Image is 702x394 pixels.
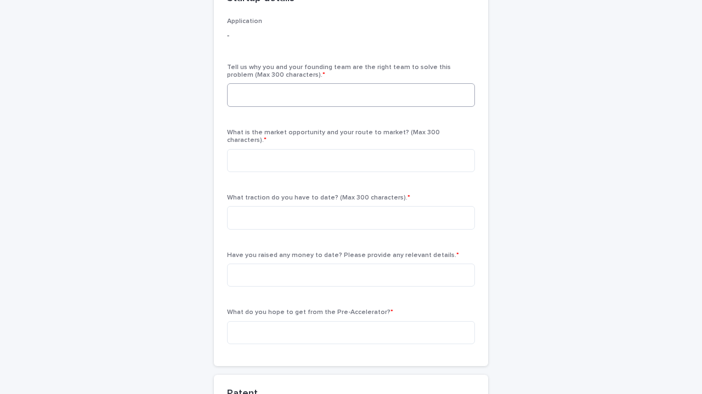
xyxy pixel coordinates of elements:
span: What is the market opportunity and your route to market? (Max 300 characters). [227,129,440,144]
span: What traction do you have to date? (Max 300 characters). [227,195,410,201]
span: Tell us why you and your founding team are the right team to solve this problem (Max 300 characte... [227,64,451,78]
span: What do you hope to get from the Pre-Accelerator? [227,309,393,316]
span: Application [227,18,262,25]
span: Have you raised any money to date? Please provide any relevant details. [227,252,459,259]
p: - [227,30,475,42]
